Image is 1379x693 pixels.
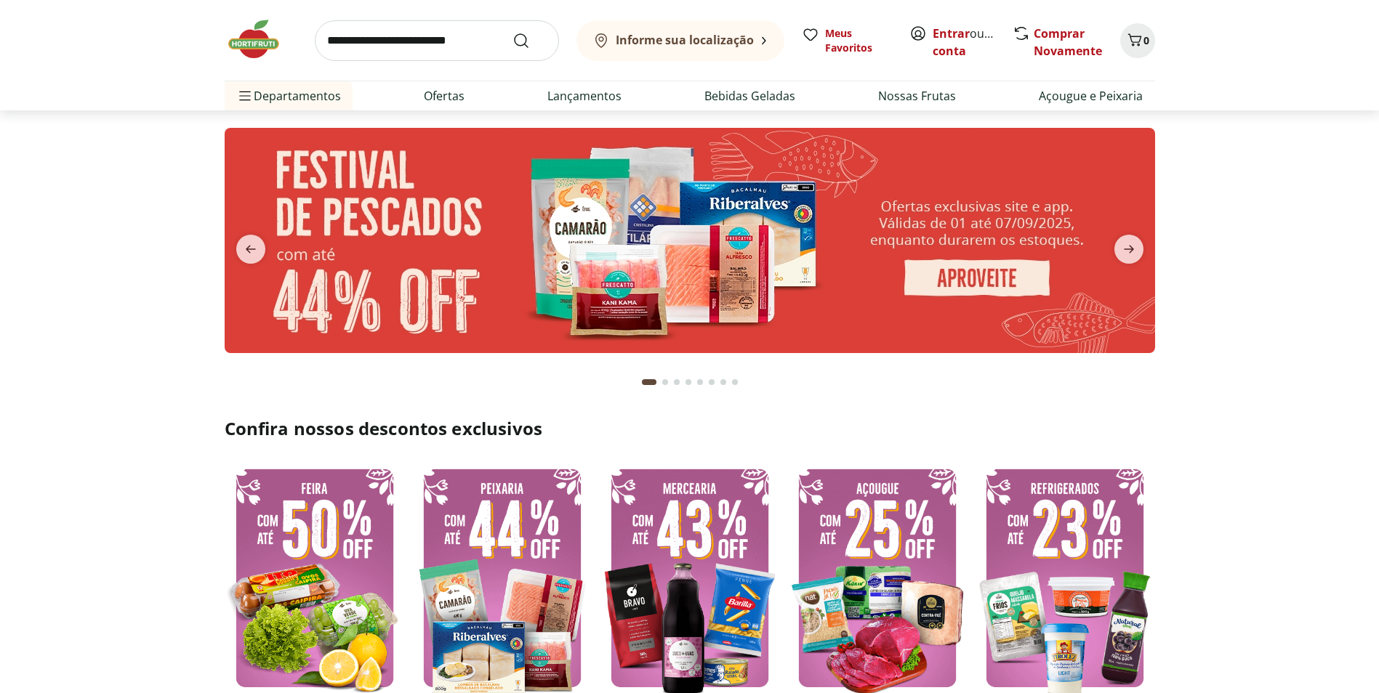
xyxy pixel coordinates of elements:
[236,78,254,113] button: Menu
[683,365,694,400] button: Go to page 4 from fs-carousel
[1120,23,1155,58] button: Carrinho
[1103,235,1155,264] button: next
[671,365,683,400] button: Go to page 3 from fs-carousel
[576,20,784,61] button: Informe sua localização
[802,26,892,55] a: Meus Favoritos
[639,365,659,400] button: Current page from fs-carousel
[512,32,547,49] button: Submit Search
[729,365,741,400] button: Go to page 8 from fs-carousel
[825,26,892,55] span: Meus Favoritos
[1034,25,1102,59] a: Comprar Novamente
[315,20,559,61] input: search
[225,417,1155,440] h2: Confira nossos descontos exclusivos
[694,365,706,400] button: Go to page 5 from fs-carousel
[236,78,341,113] span: Departamentos
[1039,87,1143,105] a: Açougue e Peixaria
[1143,33,1149,47] span: 0
[878,87,956,105] a: Nossas Frutas
[933,25,970,41] a: Entrar
[704,87,795,105] a: Bebidas Geladas
[717,365,729,400] button: Go to page 7 from fs-carousel
[547,87,622,105] a: Lançamentos
[933,25,997,60] span: ou
[616,32,754,48] b: Informe sua localização
[225,17,297,61] img: Hortifruti
[424,87,465,105] a: Ofertas
[659,365,671,400] button: Go to page 2 from fs-carousel
[706,365,717,400] button: Go to page 6 from fs-carousel
[225,128,1155,353] img: pescados
[933,25,1013,59] a: Criar conta
[225,235,277,264] button: previous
